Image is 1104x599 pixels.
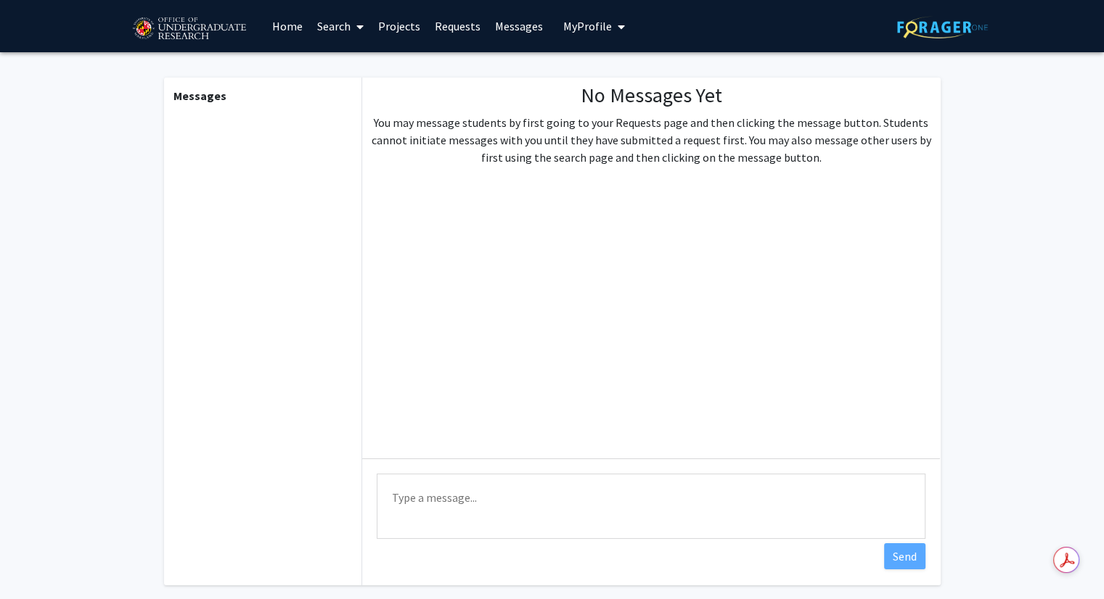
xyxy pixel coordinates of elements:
button: Send [884,543,925,569]
b: Messages [173,88,226,103]
textarea: Message [377,474,925,539]
iframe: Chat [11,534,62,588]
a: Messages [488,1,550,51]
p: You may message students by first going to your Requests page and then clicking the message butto... [368,114,934,166]
img: University of Maryland Logo [128,11,250,47]
a: Projects [371,1,428,51]
img: ForagerOne Logo [897,16,988,38]
span: My Profile [563,19,612,33]
a: Home [265,1,310,51]
h1: No Messages Yet [368,83,934,108]
a: Requests [428,1,488,51]
a: Search [310,1,371,51]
